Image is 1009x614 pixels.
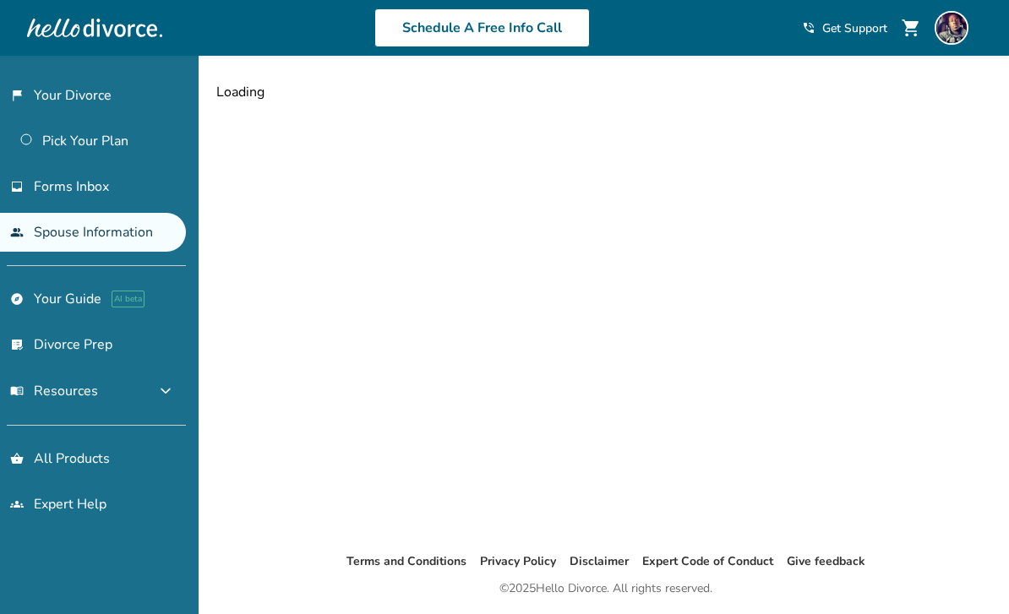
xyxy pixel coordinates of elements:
span: shopping_cart [901,18,921,38]
div: © 2025 Hello Divorce. All rights reserved. [499,579,712,599]
li: Give feedback [787,552,865,572]
a: Terms and Conditions [346,553,466,569]
span: list_alt_check [10,338,24,351]
span: AI beta [112,291,145,307]
span: expand_more [155,381,176,401]
span: shopping_basket [10,452,24,465]
span: phone_in_talk [802,21,815,35]
a: phone_in_talkGet Support [802,20,887,36]
a: Expert Code of Conduct [642,553,773,569]
span: menu_book [10,384,24,398]
a: Privacy Policy [480,553,556,569]
span: Resources [10,382,98,400]
span: inbox [10,180,24,193]
span: Get Support [822,20,887,36]
span: explore [10,292,24,306]
li: Disclaimer [570,552,629,572]
span: groups [10,497,24,511]
span: Forms Inbox [34,177,109,196]
span: flag_2 [10,89,24,102]
span: people [10,225,24,239]
img: Moses Jefferies IV [935,11,968,45]
div: Loading [203,56,1009,552]
a: Schedule A Free Info Call [374,8,590,47]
